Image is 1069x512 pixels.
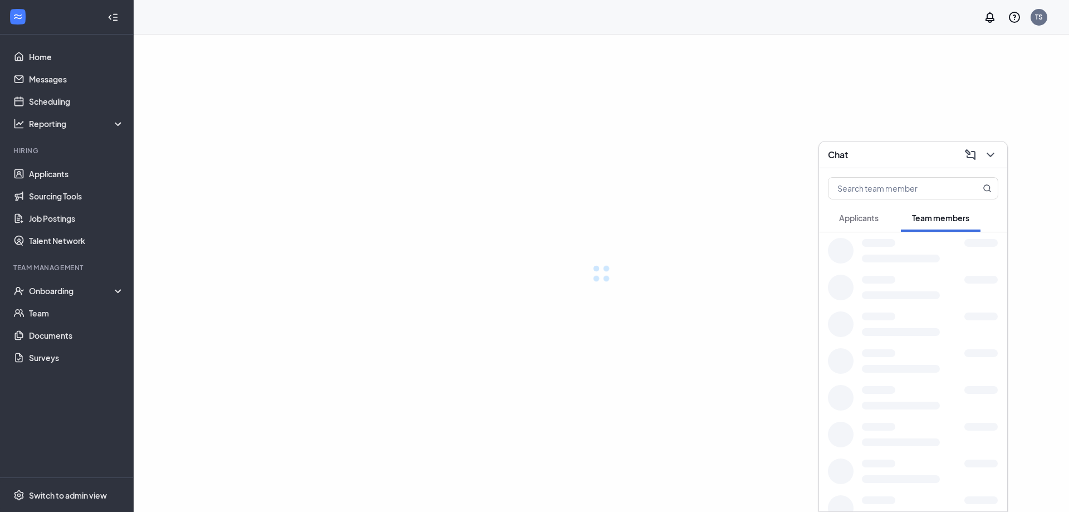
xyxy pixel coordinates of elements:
div: Onboarding [29,285,125,296]
a: Sourcing Tools [29,185,124,207]
svg: QuestionInfo [1008,11,1021,24]
svg: ComposeMessage [964,148,977,162]
svg: Notifications [983,11,997,24]
a: Surveys [29,347,124,369]
a: Documents [29,324,124,347]
a: Home [29,46,124,68]
div: Team Management [13,263,122,272]
button: ComposeMessage [960,146,978,164]
svg: Settings [13,490,24,501]
div: TS [1035,12,1043,22]
span: Team members [912,213,969,223]
svg: MagnifyingGlass [983,184,992,193]
a: Messages [29,68,124,90]
h3: Chat [828,149,848,161]
a: Scheduling [29,90,124,113]
div: Reporting [29,118,125,129]
button: ChevronDown [980,146,998,164]
a: Job Postings [29,207,124,230]
svg: WorkstreamLogo [12,11,23,22]
svg: ChevronDown [984,148,997,162]
div: Hiring [13,146,122,155]
span: Applicants [839,213,879,223]
div: Switch to admin view [29,490,107,501]
a: Applicants [29,163,124,185]
input: Search team member [828,178,960,199]
svg: Analysis [13,118,24,129]
a: Team [29,302,124,324]
svg: Collapse [107,12,119,23]
a: Talent Network [29,230,124,252]
svg: UserCheck [13,285,24,296]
